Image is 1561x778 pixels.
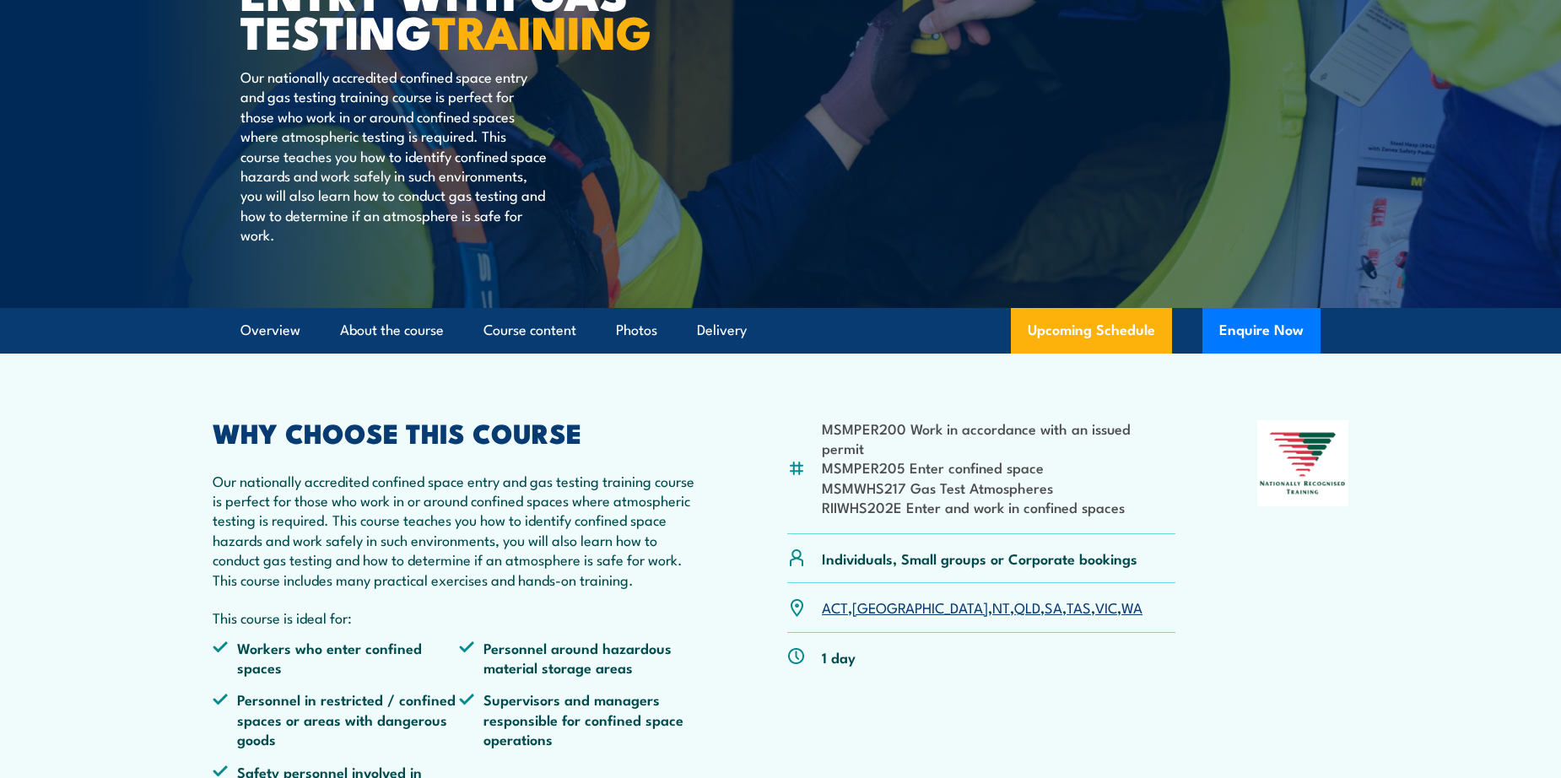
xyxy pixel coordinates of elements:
button: Enquire Now [1202,308,1321,354]
a: Upcoming Schedule [1011,308,1172,354]
li: Supervisors and managers responsible for confined space operations [459,689,705,748]
p: Our nationally accredited confined space entry and gas testing training course is perfect for tho... [240,67,548,245]
p: This course is ideal for: [213,608,705,627]
a: Course content [483,308,576,353]
a: SA [1045,597,1062,617]
li: Personnel in restricted / confined spaces or areas with dangerous goods [213,689,459,748]
li: RIIWHS202E Enter and work in confined spaces [822,497,1175,516]
a: About the course [340,308,444,353]
li: MSMWHS217 Gas Test Atmospheres [822,478,1175,497]
a: NT [992,597,1010,617]
li: MSMPER205 Enter confined space [822,457,1175,477]
a: TAS [1067,597,1091,617]
a: Overview [240,308,300,353]
li: Workers who enter confined spaces [213,638,459,678]
li: MSMPER200 Work in accordance with an issued permit [822,419,1175,458]
a: ACT [822,597,848,617]
p: Our nationally accredited confined space entry and gas testing training course is perfect for tho... [213,471,705,589]
a: Photos [616,308,657,353]
li: Personnel around hazardous material storage areas [459,638,705,678]
h2: WHY CHOOSE THIS COURSE [213,420,705,444]
a: QLD [1014,597,1040,617]
a: [GEOGRAPHIC_DATA] [852,597,988,617]
a: WA [1121,597,1142,617]
p: , , , , , , , [822,597,1142,617]
p: 1 day [822,647,856,667]
p: Individuals, Small groups or Corporate bookings [822,548,1137,568]
a: VIC [1095,597,1117,617]
a: Delivery [697,308,747,353]
img: Nationally Recognised Training logo. [1257,420,1348,506]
